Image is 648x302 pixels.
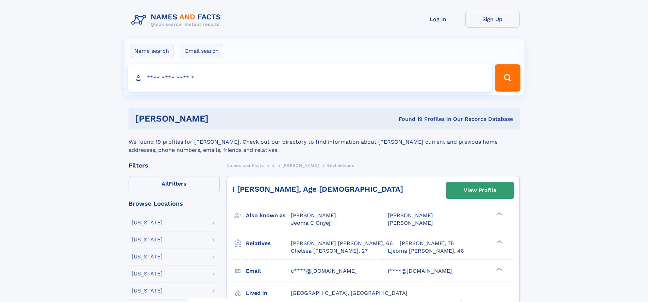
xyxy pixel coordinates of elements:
a: I [PERSON_NAME], Age [DEMOGRAPHIC_DATA] [232,185,403,193]
label: Email search [181,44,223,58]
a: Ljeoma [PERSON_NAME], 46 [388,247,464,255]
input: search input [128,64,492,92]
a: U [271,161,275,170]
div: [US_STATE] [132,220,163,225]
a: [PERSON_NAME] [282,161,319,170]
img: Logo Names and Facts [129,11,227,29]
div: ❯ [495,267,503,271]
div: Browse Locations [129,201,220,207]
div: View Profile [464,182,496,198]
button: Search Button [495,64,520,92]
h1: [PERSON_NAME] [135,114,304,123]
div: ❯ [495,212,503,216]
span: Ifechukwude [327,163,355,168]
label: Name search [130,44,173,58]
label: Filters [129,176,220,192]
a: Names and Facts [227,161,264,170]
div: Filters [129,162,220,169]
h3: Lived in [246,287,291,299]
a: Log In [411,11,465,28]
span: [PERSON_NAME] [388,212,433,219]
a: [PERSON_NAME], 75 [400,240,454,247]
span: [PERSON_NAME] [282,163,319,168]
div: ❯ [495,239,503,244]
span: [GEOGRAPHIC_DATA], [GEOGRAPHIC_DATA] [291,290,408,296]
div: Found 19 Profiles In Our Records Database [303,115,513,123]
a: Sign Up [465,11,520,28]
span: [PERSON_NAME] [291,212,336,219]
div: We found 19 profiles for [PERSON_NAME]. Check out our directory to find information about [PERSON... [129,130,520,154]
h3: Email [246,265,291,277]
span: [PERSON_NAME] [388,220,433,226]
h3: Also known as [246,210,291,221]
a: View Profile [446,182,514,198]
div: [US_STATE] [132,237,163,242]
div: [US_STATE] [132,254,163,259]
span: All [162,180,169,187]
a: [PERSON_NAME] [PERSON_NAME], 66 [291,240,393,247]
div: [US_STATE] [132,288,163,293]
a: Chelsea [PERSON_NAME], 27 [291,247,368,255]
div: [US_STATE] [132,271,163,276]
span: U [271,163,275,168]
span: Jeoma C Onyeji [291,220,332,226]
h3: Relatives [246,238,291,249]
